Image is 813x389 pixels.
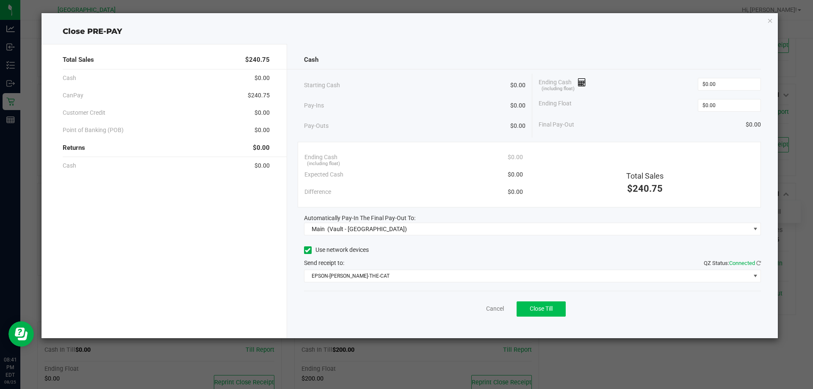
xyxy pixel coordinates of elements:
span: $0.00 [508,153,523,162]
span: $0.00 [510,121,525,130]
span: CanPay [63,91,83,100]
span: (including float) [307,160,340,168]
span: Pay-Outs [304,121,329,130]
div: Close PRE-PAY [41,26,778,37]
span: Send receipt to: [304,259,344,266]
span: Point of Banking (POB) [63,126,124,135]
span: $0.00 [254,108,270,117]
span: Total Sales [626,171,664,180]
span: $0.00 [254,161,270,170]
span: Starting Cash [304,81,340,90]
span: $240.75 [248,91,270,100]
span: $0.00 [510,81,525,90]
span: QZ Status: [704,260,761,266]
span: Total Sales [63,55,94,65]
span: Expected Cash [304,170,343,179]
a: Cancel [486,304,504,313]
span: Main [312,226,325,232]
span: $240.75 [245,55,270,65]
span: Customer Credit [63,108,105,117]
span: Close Till [530,305,553,312]
span: Automatically Pay-In The Final Pay-Out To: [304,215,415,221]
span: $0.00 [746,120,761,129]
span: $240.75 [627,183,663,194]
span: Pay-Ins [304,101,324,110]
span: (Vault - [GEOGRAPHIC_DATA]) [327,226,407,232]
span: (including float) [542,86,575,93]
span: Difference [304,188,331,196]
span: $0.00 [508,188,523,196]
span: Cash [63,74,76,83]
span: Connected [729,260,755,266]
span: Ending Cash [539,78,586,91]
iframe: Resource center [8,321,34,347]
button: Close Till [517,301,566,317]
span: Final Pay-Out [539,120,574,129]
span: $0.00 [254,126,270,135]
label: Use network devices [304,246,369,254]
span: $0.00 [254,74,270,83]
span: EPSON-[PERSON_NAME]-THE-CAT [304,270,750,282]
span: $0.00 [510,101,525,110]
span: Ending Cash [304,153,337,162]
span: $0.00 [508,170,523,179]
div: Returns [63,139,270,157]
span: Cash [63,161,76,170]
span: Cash [304,55,318,65]
span: Ending Float [539,99,572,112]
span: $0.00 [253,143,270,153]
